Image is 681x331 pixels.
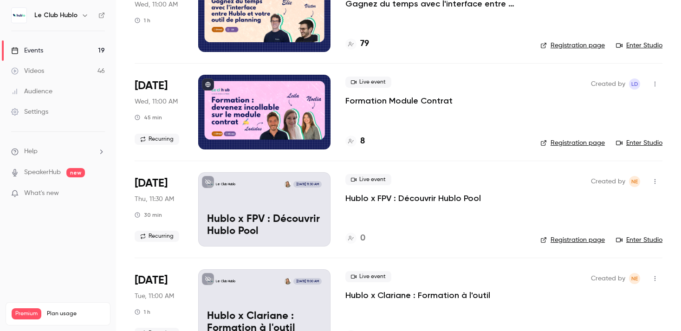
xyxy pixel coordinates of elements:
span: Thu, 11:30 AM [135,195,174,204]
a: Enter Studio [616,41,662,50]
a: SpeakerHub [24,168,61,177]
span: [DATE] 11:30 AM [293,181,321,188]
div: Audience [11,87,52,96]
a: Registration page [540,41,605,50]
a: Hublo x Clariane : Formation à l'outil [345,290,490,301]
p: Le Club Hublo [216,279,235,284]
span: Plan usage [47,310,104,318]
a: Registration page [540,235,605,245]
span: NE [631,273,638,284]
span: Noelia Enriquez [629,273,640,284]
a: 79 [345,38,369,50]
a: Hublo x FPV : Découvrir Hublo Pool [345,193,481,204]
a: 8 [345,135,365,148]
span: Recurring [135,231,179,242]
div: Sep 17 Wed, 11:00 AM (Europe/Paris) [135,75,183,149]
span: Noelia Enriquez [629,176,640,187]
span: LD [631,78,638,90]
span: Leila Domec [629,78,640,90]
span: Live event [345,77,391,88]
span: Live event [345,174,391,185]
p: Hublo x FPV : Découvrir Hublo Pool [207,214,322,238]
span: NE [631,176,638,187]
a: Enter Studio [616,138,662,148]
a: Hublo x FPV : Découvrir Hublo PoolLe Club HubloNoelia Enriquez[DATE] 11:30 AMHublo x FPV : Découv... [198,172,331,247]
span: Recurring [135,134,179,145]
span: Tue, 11:00 AM [135,292,174,301]
span: Created by [591,176,625,187]
h4: 79 [360,38,369,50]
iframe: Noticeable Trigger [94,189,105,198]
div: Videos [11,66,44,76]
span: Help [24,147,38,156]
a: Registration page [540,138,605,148]
div: Settings [11,107,48,117]
div: Events [11,46,43,55]
p: Le Club Hublo [216,182,235,187]
div: 45 min [135,114,162,121]
span: Premium [12,308,41,319]
span: What's new [24,188,59,198]
span: Created by [591,78,625,90]
span: Created by [591,273,625,284]
span: [DATE] [135,176,168,191]
li: help-dropdown-opener [11,147,105,156]
a: Formation Module Contrat [345,95,453,106]
h4: 0 [360,232,365,245]
div: Sep 18 Thu, 11:30 AM (Europe/Paris) [135,172,183,247]
a: 0 [345,232,365,245]
h6: Le Club Hublo [34,11,78,20]
div: 1 h [135,308,150,316]
span: new [66,168,85,177]
span: [DATE] [135,273,168,288]
span: [DATE] [135,78,168,93]
img: Le Club Hublo [12,8,26,23]
div: 30 min [135,211,162,219]
img: Noelia Enriquez [285,278,291,285]
div: 1 h [135,17,150,24]
h4: 8 [360,135,365,148]
span: Live event [345,271,391,282]
img: Noelia Enriquez [285,181,291,188]
span: [DATE] 11:00 AM [293,278,321,285]
a: Enter Studio [616,235,662,245]
span: Wed, 11:00 AM [135,97,178,106]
